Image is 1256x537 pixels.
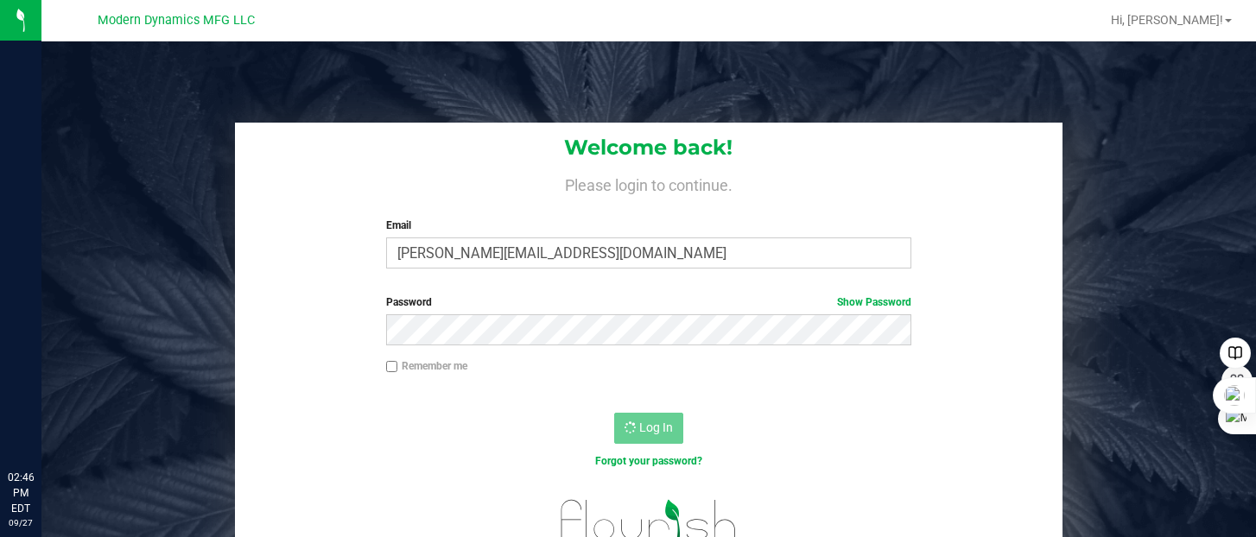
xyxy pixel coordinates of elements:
[595,455,702,467] a: Forgot your password?
[8,516,34,529] p: 09/27
[98,13,255,28] span: Modern Dynamics MFG LLC
[614,413,683,444] button: Log In
[837,296,911,308] a: Show Password
[386,218,911,233] label: Email
[639,420,673,434] span: Log In
[235,136,1062,159] h1: Welcome back!
[8,470,34,516] p: 02:46 PM EDT
[1111,13,1223,27] span: Hi, [PERSON_NAME]!
[386,358,467,374] label: Remember me
[235,173,1062,193] h4: Please login to continue.
[386,296,432,308] span: Password
[386,361,398,373] input: Remember me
